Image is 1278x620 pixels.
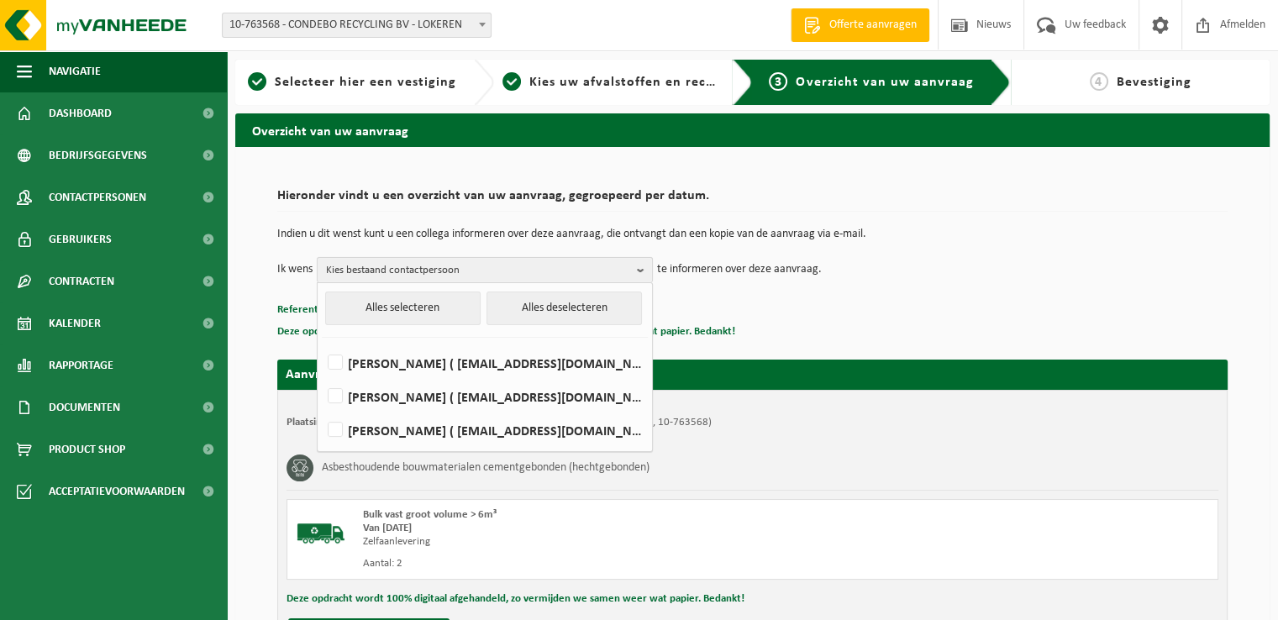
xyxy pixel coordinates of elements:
[49,176,146,218] span: Contactpersonen
[49,134,147,176] span: Bedrijfsgegevens
[363,509,497,520] span: Bulk vast groot volume > 6m³
[277,189,1228,212] h2: Hieronder vindt u een overzicht van uw aanvraag, gegroepeerd per datum.
[244,72,460,92] a: 1Selecteer hier een vestiging
[324,418,644,443] label: [PERSON_NAME] ( [EMAIL_ADDRESS][DOMAIN_NAME] )
[502,72,521,91] span: 2
[49,92,112,134] span: Dashboard
[326,258,630,283] span: Kies bestaand contactpersoon
[502,72,719,92] a: 2Kies uw afvalstoffen en recipiënten
[287,588,744,610] button: Deze opdracht wordt 100% digitaal afgehandeld, zo vermijden we samen weer wat papier. Bedankt!
[287,417,360,428] strong: Plaatsingsadres:
[769,72,787,91] span: 3
[486,292,642,325] button: Alles deselecteren
[49,260,114,302] span: Contracten
[277,299,407,321] button: Referentie toevoegen (opt.)
[286,368,412,381] strong: Aanvraag voor [DATE]
[49,344,113,386] span: Rapportage
[49,470,185,512] span: Acceptatievoorwaarden
[222,13,492,38] span: 10-763568 - CONDEBO RECYCLING BV - LOKEREN
[324,384,644,409] label: [PERSON_NAME] ( [EMAIL_ADDRESS][DOMAIN_NAME] )
[529,76,760,89] span: Kies uw afvalstoffen en recipiënten
[363,557,820,570] div: Aantal: 2
[825,17,921,34] span: Offerte aanvragen
[275,76,456,89] span: Selecteer hier een vestiging
[223,13,491,37] span: 10-763568 - CONDEBO RECYCLING BV - LOKEREN
[49,302,101,344] span: Kalender
[796,76,973,89] span: Overzicht van uw aanvraag
[324,350,644,376] label: [PERSON_NAME] ( [EMAIL_ADDRESS][DOMAIN_NAME] )
[277,229,1228,240] p: Indien u dit wenst kunt u een collega informeren over deze aanvraag, die ontvangt dan een kopie v...
[363,523,412,533] strong: Van [DATE]
[235,113,1270,146] h2: Overzicht van uw aanvraag
[325,292,481,325] button: Alles selecteren
[49,50,101,92] span: Navigatie
[49,428,125,470] span: Product Shop
[49,218,112,260] span: Gebruikers
[317,257,653,282] button: Kies bestaand contactpersoon
[657,257,822,282] p: te informeren over deze aanvraag.
[296,508,346,559] img: BL-SO-LV.png
[1090,72,1108,91] span: 4
[277,257,313,282] p: Ik wens
[1117,76,1191,89] span: Bevestiging
[791,8,929,42] a: Offerte aanvragen
[322,454,650,481] h3: Asbesthoudende bouwmaterialen cementgebonden (hechtgebonden)
[248,72,266,91] span: 1
[277,321,735,343] button: Deze opdracht wordt 100% digitaal afgehandeld, zo vermijden we samen weer wat papier. Bedankt!
[49,386,120,428] span: Documenten
[363,535,820,549] div: Zelfaanlevering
